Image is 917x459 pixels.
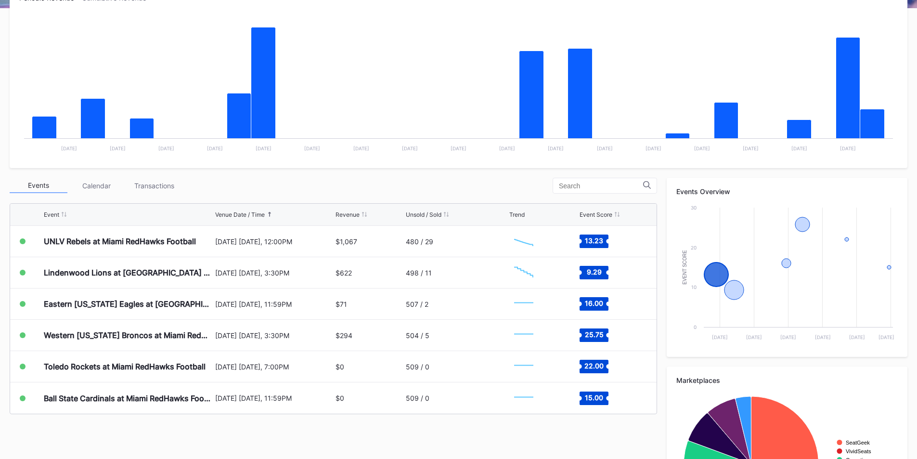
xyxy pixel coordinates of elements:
[815,334,831,340] text: [DATE]
[509,292,538,316] svg: Chart title
[406,211,441,218] div: Unsold / Sold
[336,363,344,371] div: $0
[44,268,213,277] div: Lindenwood Lions at [GEOGRAPHIC_DATA] RedHawks Football
[336,394,344,402] div: $0
[584,362,604,370] text: 22.00
[646,145,661,151] text: [DATE]
[336,269,352,277] div: $622
[125,178,183,193] div: Transactions
[548,145,564,151] text: [DATE]
[44,330,213,340] div: Western [US_STATE] Broncos at Miami RedHawks Football
[694,324,697,330] text: 0
[406,331,429,340] div: 504 / 5
[406,237,433,246] div: 480 / 29
[336,211,360,218] div: Revenue
[44,236,196,246] div: UNLV Rebels at Miami RedHawks Football
[215,363,334,371] div: [DATE] [DATE], 7:00PM
[402,145,418,151] text: [DATE]
[44,393,213,403] div: Ball State Cardinals at Miami RedHawks Football
[215,331,334,340] div: [DATE] [DATE], 3:30PM
[586,268,601,276] text: 9.29
[215,211,265,218] div: Venue Date / Time
[451,145,466,151] text: [DATE]
[691,284,697,290] text: 10
[691,245,697,250] text: 20
[676,203,898,347] svg: Chart title
[746,334,762,340] text: [DATE]
[840,145,856,151] text: [DATE]
[215,394,334,402] div: [DATE] [DATE], 11:59PM
[509,211,525,218] div: Trend
[61,145,77,151] text: [DATE]
[509,354,538,379] svg: Chart title
[304,145,320,151] text: [DATE]
[584,330,603,339] text: 25.75
[44,211,59,218] div: Event
[559,182,643,190] input: Search
[580,211,612,218] div: Event Score
[406,363,429,371] div: 509 / 0
[406,269,432,277] div: 498 / 11
[67,178,125,193] div: Calendar
[743,145,759,151] text: [DATE]
[791,145,807,151] text: [DATE]
[499,145,515,151] text: [DATE]
[509,229,538,253] svg: Chart title
[597,145,613,151] text: [DATE]
[406,300,428,308] div: 507 / 2
[110,145,126,151] text: [DATE]
[849,334,865,340] text: [DATE]
[19,14,898,158] svg: Chart title
[353,145,369,151] text: [DATE]
[585,299,603,307] text: 16.00
[207,145,223,151] text: [DATE]
[256,145,271,151] text: [DATE]
[676,187,898,196] div: Events Overview
[509,323,538,347] svg: Chart title
[215,269,334,277] div: [DATE] [DATE], 3:30PM
[215,300,334,308] div: [DATE] [DATE], 11:59PM
[406,394,429,402] div: 509 / 0
[585,393,603,401] text: 15.00
[10,178,67,193] div: Events
[509,261,538,285] svg: Chart title
[215,237,334,246] div: [DATE] [DATE], 12:00PM
[585,236,603,245] text: 13.23
[878,334,894,340] text: [DATE]
[158,145,174,151] text: [DATE]
[676,376,898,384] div: Marketplaces
[691,205,697,210] text: 30
[336,300,347,308] div: $71
[509,386,538,410] svg: Chart title
[694,145,710,151] text: [DATE]
[44,299,213,309] div: Eastern [US_STATE] Eagles at [GEOGRAPHIC_DATA] RedHawks Football
[780,334,796,340] text: [DATE]
[846,440,870,446] text: SeatGeek
[712,334,728,340] text: [DATE]
[336,331,352,340] div: $294
[336,237,357,246] div: $1,067
[682,250,687,285] text: Event Score
[44,362,206,371] div: Toledo Rockets at Miami RedHawks Football
[846,448,871,454] text: VividSeats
